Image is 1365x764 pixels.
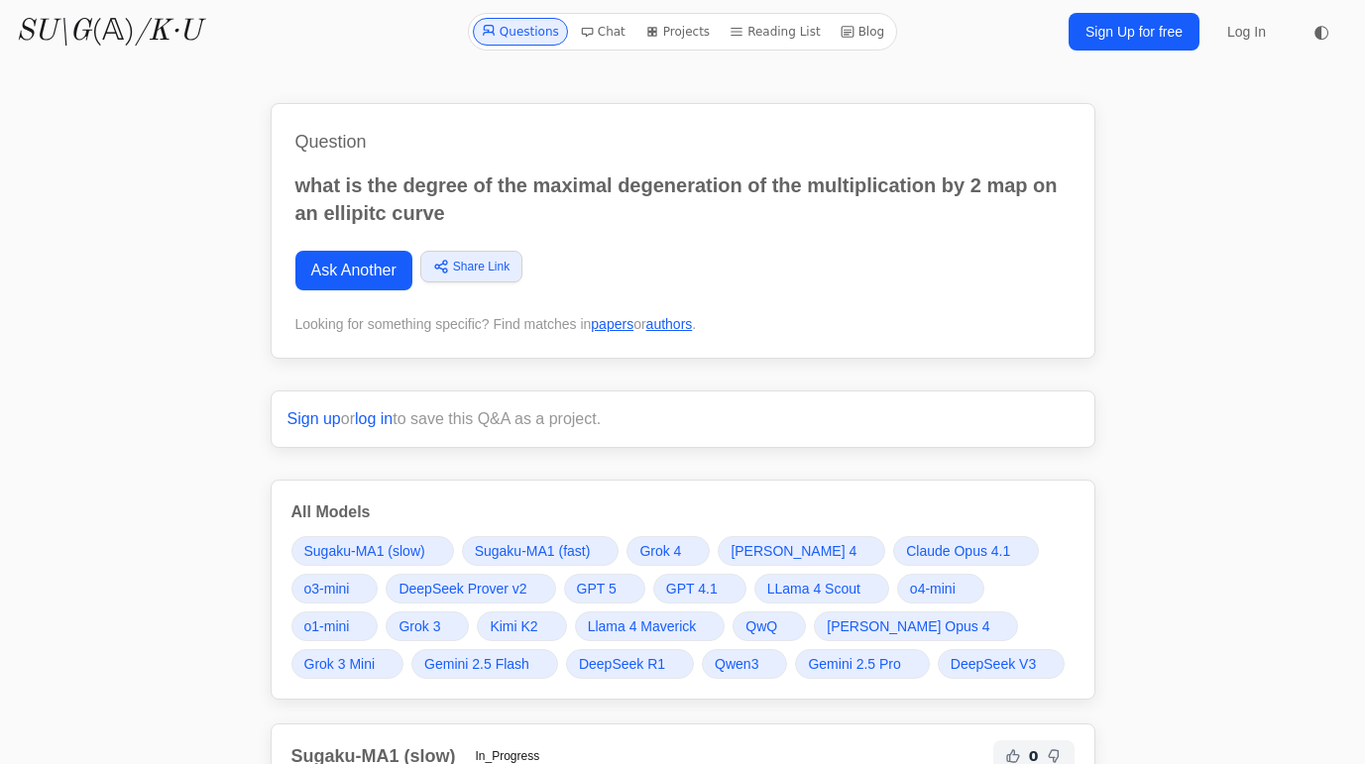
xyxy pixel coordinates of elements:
a: o1-mini [291,611,379,641]
span: o3-mini [304,579,350,599]
span: Grok 3 Mini [304,654,376,674]
span: DeepSeek R1 [579,654,665,674]
a: Grok 3 [386,611,469,641]
a: Projects [637,18,718,46]
span: Qwen3 [715,654,758,674]
span: Llama 4 Maverick [588,616,697,636]
span: Grok 4 [639,541,681,561]
span: LLama 4 Scout [767,579,860,599]
a: DeepSeek Prover v2 [386,574,555,603]
a: Grok 4 [626,536,710,566]
a: Gemini 2.5 Flash [411,649,558,679]
a: Questions [473,18,568,46]
span: Grok 3 [398,616,440,636]
p: what is the degree of the maximal degeneration of the multiplication by 2 map on an ellipitc curve [295,171,1071,227]
a: [PERSON_NAME] 4 [718,536,885,566]
h3: All Models [291,500,1075,524]
div: Looking for something specific? Find matches in or . [295,314,1071,334]
a: SU\G(𝔸)/K·U [16,14,201,50]
a: GPT 4.1 [653,574,746,603]
span: DeepSeek Prover v2 [398,579,526,599]
a: DeepSeek V3 [938,649,1065,679]
a: Log In [1215,14,1278,50]
a: papers [591,316,633,332]
a: QwQ [733,611,806,641]
a: Claude Opus 4.1 [893,536,1039,566]
i: SU\G [16,17,91,47]
span: o4-mini [910,579,956,599]
span: Kimi K2 [490,616,537,636]
span: Claude Opus 4.1 [906,541,1010,561]
a: o4-mini [897,574,984,603]
a: Qwen3 [702,649,787,679]
a: o3-mini [291,574,379,603]
p: or to save this Q&A as a project. [287,407,1079,431]
span: Sugaku-MA1 (fast) [475,541,591,561]
span: ◐ [1313,23,1329,41]
a: Sign Up for free [1069,13,1199,51]
span: Sugaku-MA1 (slow) [304,541,425,561]
a: Gemini 2.5 Pro [795,649,929,679]
h1: Question [295,128,1071,156]
a: Chat [572,18,633,46]
a: Sugaku-MA1 (slow) [291,536,454,566]
a: LLama 4 Scout [754,574,889,603]
a: Sugaku-MA1 (fast) [462,536,620,566]
span: o1-mini [304,616,350,636]
button: ◐ [1302,12,1341,52]
span: GPT 4.1 [666,579,718,599]
span: Gemini 2.5 Pro [808,654,900,674]
span: [PERSON_NAME] 4 [731,541,856,561]
a: DeepSeek R1 [566,649,694,679]
a: log in [355,410,393,427]
a: authors [646,316,693,332]
a: Kimi K2 [477,611,566,641]
span: QwQ [745,616,777,636]
i: /K·U [135,17,201,47]
a: GPT 5 [564,574,645,603]
a: Grok 3 Mini [291,649,404,679]
span: Share Link [453,258,510,275]
a: Llama 4 Maverick [575,611,726,641]
span: [PERSON_NAME] Opus 4 [827,616,989,636]
a: Ask Another [295,251,412,290]
span: DeepSeek V3 [951,654,1036,674]
span: Gemini 2.5 Flash [424,654,529,674]
span: GPT 5 [577,579,617,599]
a: Sign up [287,410,341,427]
a: Reading List [722,18,829,46]
a: [PERSON_NAME] Opus 4 [814,611,1018,641]
a: Blog [833,18,893,46]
